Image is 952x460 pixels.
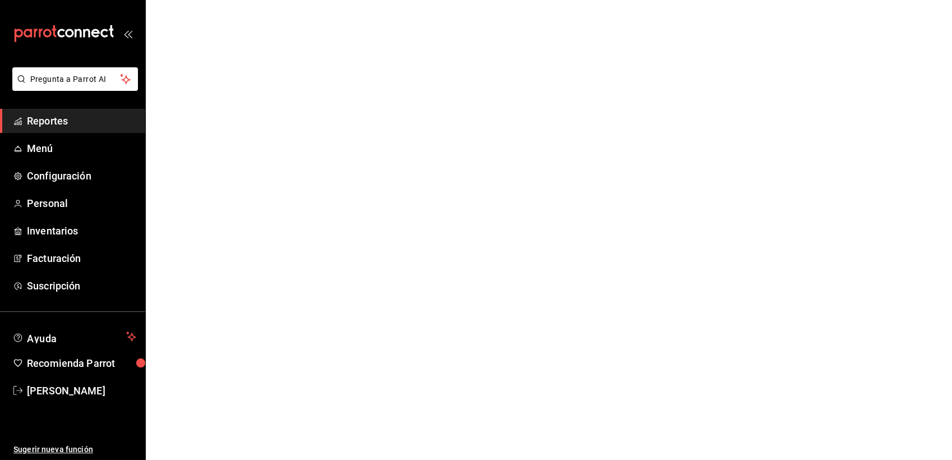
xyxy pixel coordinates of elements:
span: Pregunta a Parrot AI [30,73,121,85]
span: Sugerir nueva función [13,444,136,456]
span: Ayuda [27,330,122,343]
button: open_drawer_menu [123,29,132,38]
span: Suscripción [27,278,136,293]
span: Reportes [27,113,136,128]
button: Pregunta a Parrot AI [12,67,138,91]
span: [PERSON_NAME] [27,383,136,398]
span: Facturación [27,251,136,266]
a: Pregunta a Parrot AI [8,81,138,93]
span: Personal [27,196,136,211]
span: Configuración [27,168,136,183]
span: Inventarios [27,223,136,238]
span: Menú [27,141,136,156]
span: Recomienda Parrot [27,356,136,371]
